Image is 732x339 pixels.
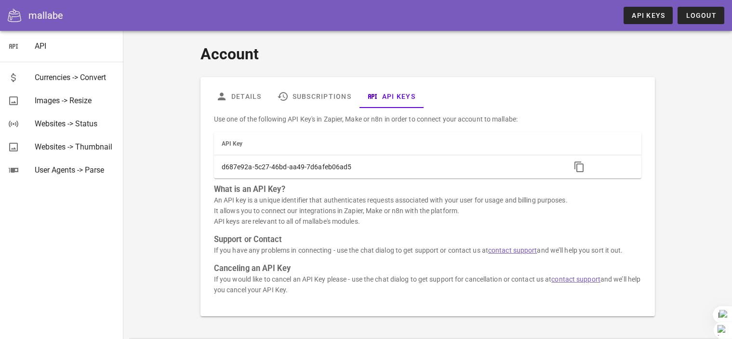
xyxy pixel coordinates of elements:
p: An API key is a unique identifier that authenticates requests associated with your user for usage... [214,195,641,227]
button: Logout [678,7,724,24]
h1: Account [200,42,655,66]
span: Logout [685,12,717,19]
td: d687e92a-5c27-46bd-aa49-7d6afeb06ad5 [214,155,563,178]
span: API Key [222,140,243,147]
a: contact support [551,275,600,283]
div: Images -> Resize [35,96,116,105]
div: User Agents -> Parse [35,165,116,175]
h3: Canceling an API Key [214,263,641,274]
a: Subscriptions [269,85,359,108]
p: Use one of the following API Key's in Zapier, Make or n8n in order to connect your account to mal... [214,114,641,124]
p: If you have any problems in connecting - use the chat dialog to get support or contact us at and ... [214,245,641,256]
iframe: Tidio Chat [600,277,728,322]
div: Websites -> Thumbnail [35,142,116,151]
a: API Keys [624,7,673,24]
p: If you would like to cancel an API Key please - use the chat dialog to get support for cancellati... [214,274,641,295]
a: Details [208,85,269,108]
h3: What is an API Key? [214,184,641,195]
span: API Keys [631,12,665,19]
a: contact support [488,246,537,254]
div: Currencies -> Convert [35,73,116,82]
h3: Support or Contact [214,234,641,245]
div: API [35,41,116,51]
th: API Key: Not sorted. Activate to sort ascending. [214,132,563,155]
div: Websites -> Status [35,119,116,128]
a: API Keys [359,85,423,108]
div: mallabe [28,8,63,23]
